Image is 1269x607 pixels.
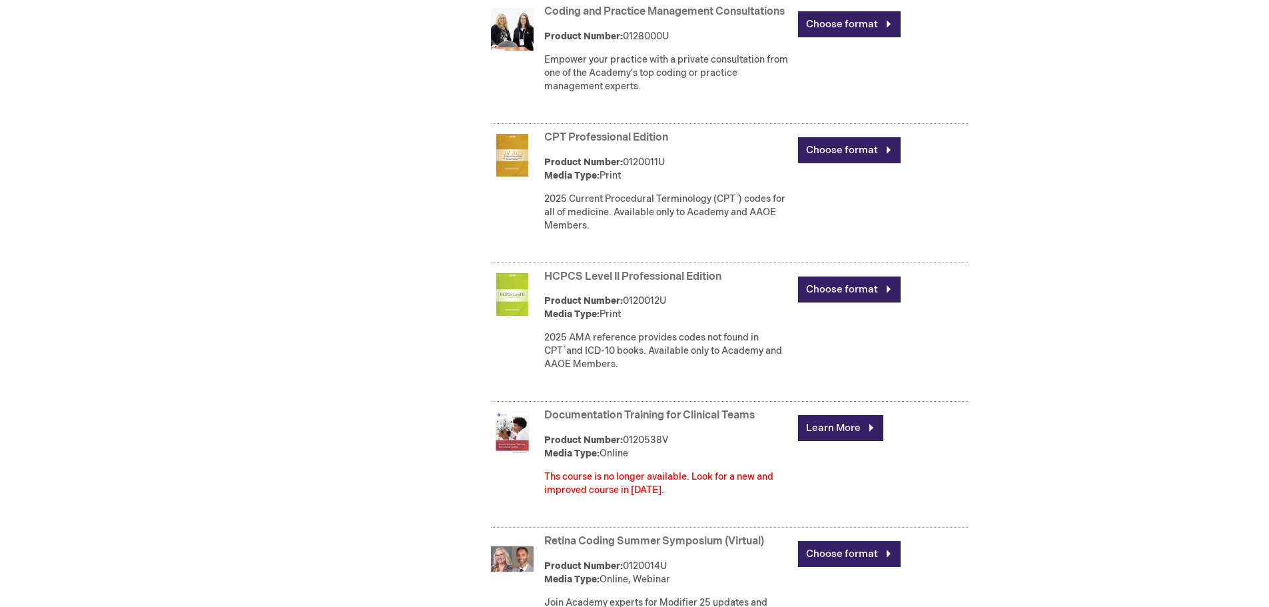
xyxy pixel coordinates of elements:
[563,344,566,352] sup: ®
[491,538,534,580] img: Retina Coding Summer Symposium (Virtual)
[544,560,791,586] div: 0120014U Online, Webinar
[544,30,791,43] div: 0128000U
[544,434,623,446] strong: Product Number:
[798,137,901,163] a: Choose format
[544,295,791,321] div: 0120012U Print
[544,170,600,181] strong: Media Type:
[544,271,721,283] a: HCPCS Level ll Professional Edition
[544,331,791,371] p: 2025 AMA reference provides codes not found in CPT and ICD-10 books. Available only to Academy an...
[544,448,600,459] strong: Media Type:
[544,535,764,548] a: Retina Coding Summer Symposium (Virtual)
[544,131,668,144] a: CPT Professional Edition
[798,415,883,441] a: Learn More
[491,134,534,177] img: CPT Professional Edition
[544,156,791,183] div: 0120011U Print
[544,308,600,320] strong: Media Type:
[544,471,773,496] font: Ths course is no longer available. Look for a new and improved course in [DATE].
[798,277,901,303] a: Choose format
[544,574,600,585] strong: Media Type:
[544,31,623,42] strong: Product Number:
[491,412,534,454] img: Documentation Training for Clinical Teams
[798,541,901,567] a: Choose format
[544,409,755,422] a: Documentation Training for Clinical Teams
[544,560,623,572] strong: Product Number:
[544,295,623,306] strong: Product Number:
[491,273,534,316] img: HCPCS Level ll Professional Edition
[798,11,901,37] a: Choose format
[544,193,791,233] p: 2025 Current Procedural Terminology (CPT ) codes for all of medicine. Available only to Academy a...
[491,8,534,51] img: Coding and Practice Management Consultations
[735,193,739,201] sup: ®
[544,53,791,93] div: Empower your practice with a private consultation from one of the Academy's top coding or practic...
[544,5,785,18] a: Coding and Practice Management Consultations
[544,157,623,168] strong: Product Number:
[544,434,791,460] div: 0120538V Online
